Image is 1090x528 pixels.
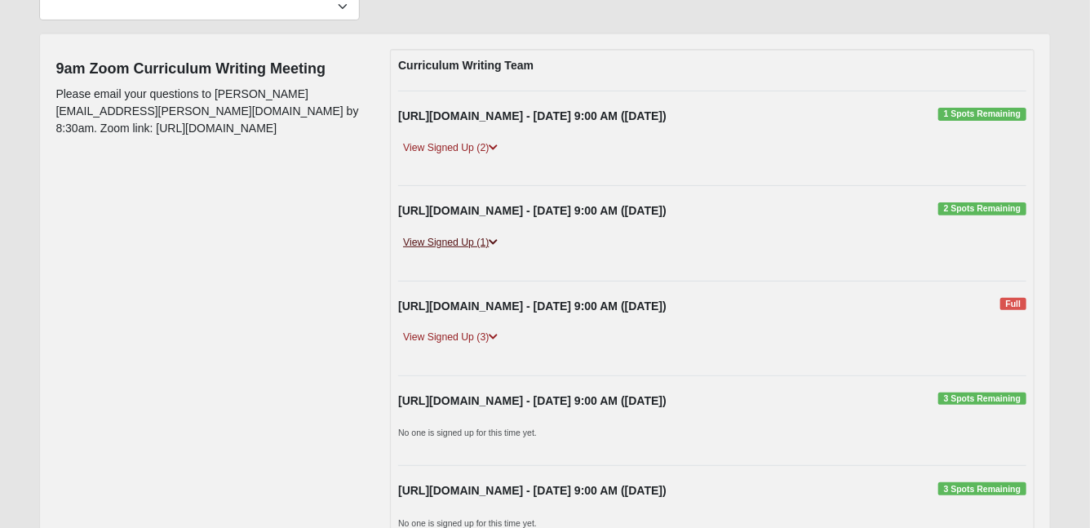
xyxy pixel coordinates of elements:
span: 3 Spots Remaining [938,393,1026,406]
strong: Curriculum Writing Team [398,59,534,72]
small: No one is signed up for this time yet. [398,428,537,437]
strong: [URL][DOMAIN_NAME] - [DATE] 9:00 AM ([DATE]) [398,299,667,313]
span: 2 Spots Remaining [938,202,1026,215]
a: View Signed Up (2) [398,140,503,157]
span: 3 Spots Remaining [938,482,1026,495]
h4: 9am Zoom Curriculum Writing Meeting [55,60,366,78]
small: No one is signed up for this time yet. [398,518,537,528]
a: View Signed Up (3) [398,329,503,346]
span: Full [1000,298,1026,311]
strong: [URL][DOMAIN_NAME] - [DATE] 9:00 AM ([DATE]) [398,109,667,122]
strong: [URL][DOMAIN_NAME] - [DATE] 9:00 AM ([DATE]) [398,394,667,407]
a: View Signed Up (1) [398,234,503,251]
strong: [URL][DOMAIN_NAME] - [DATE] 9:00 AM ([DATE]) [398,204,667,217]
p: Please email your questions to [PERSON_NAME][EMAIL_ADDRESS][PERSON_NAME][DOMAIN_NAME] by 8:30am. ... [55,86,366,137]
span: 1 Spots Remaining [938,108,1026,121]
strong: [URL][DOMAIN_NAME] - [DATE] 9:00 AM ([DATE]) [398,484,667,497]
